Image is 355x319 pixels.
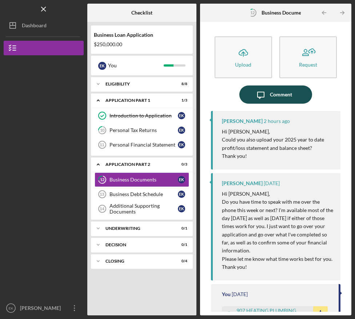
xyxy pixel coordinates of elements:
div: You [108,59,164,72]
div: You [222,291,231,297]
p: Hi [PERSON_NAME], [222,190,333,198]
div: Underwriting [105,226,169,231]
div: Business Documents [109,177,178,183]
text: EK [9,306,13,310]
p: Thank you! [222,263,333,271]
tspan: 12 [250,10,255,15]
button: EK[PERSON_NAME] [4,301,84,315]
div: Dashboard [22,18,47,35]
tspan: 10 [100,128,105,133]
div: [PERSON_NAME] [18,301,65,317]
a: 14Additional Supporting DocumentsEK [95,202,189,216]
div: Business Loan Application [94,32,190,38]
p: Thank you! [222,152,333,160]
time: 2025-09-18 21:15 [264,180,280,186]
tspan: 11 [100,143,104,147]
div: Upload [235,62,251,67]
p: Hi [PERSON_NAME], [222,128,333,136]
a: 13Business Debt ScheduleEK [95,187,189,202]
button: Upload [215,36,272,78]
a: 12Business DocumentsEK [95,172,189,187]
div: E K [178,191,185,198]
tspan: 12 [100,178,104,182]
div: E K [98,62,106,70]
div: Request [299,62,317,67]
div: E K [178,112,185,119]
b: Checklist [131,10,152,16]
a: Introduction to ApplicationEK [95,108,189,123]
div: Application Part 2 [105,162,169,167]
time: 2025-09-22 21:42 [264,118,290,124]
div: E K [178,127,185,134]
div: Closing [105,259,169,263]
div: [PERSON_NAME] [222,118,263,124]
div: $250,000.00 [94,41,190,47]
div: E K [178,205,185,212]
time: 2025-09-17 21:56 [232,291,248,297]
a: 10Personal Tax ReturnsEK [95,123,189,137]
div: 1 / 3 [174,98,187,103]
div: 0 / 1 [174,243,187,247]
div: 0 / 4 [174,259,187,263]
div: 0 / 1 [174,226,187,231]
div: Personal Tax Returns [109,127,178,133]
div: Comment [270,85,292,104]
div: Personal Financial Statement [109,142,178,148]
div: Application Part 1 [105,98,169,103]
div: 8 / 8 [174,82,187,86]
a: 11Personal Financial StatementEK [95,137,189,152]
div: [PERSON_NAME] [222,180,263,186]
button: Comment [239,85,312,104]
div: Additional Supporting Documents [109,203,178,215]
div: Eligibility [105,82,169,86]
div: Introduction to Application [109,113,178,119]
p: Could you also upload your 2025 year to date profit/loss statement and balance sheet? [222,136,333,152]
b: Business Documents [262,10,308,16]
div: Decision [105,243,169,247]
div: 0 / 3 [174,162,187,167]
tspan: 14 [100,207,104,211]
button: Request [279,36,337,78]
div: E K [178,176,185,183]
button: Dashboard [4,18,84,33]
p: Do you have time to speak with me over the phone this week or next? I'm available most of the day... [222,198,333,255]
p: Please let me know what time works best for you. [222,255,333,263]
div: E K [178,141,185,148]
tspan: 13 [100,192,104,196]
div: Business Debt Schedule [109,191,178,197]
